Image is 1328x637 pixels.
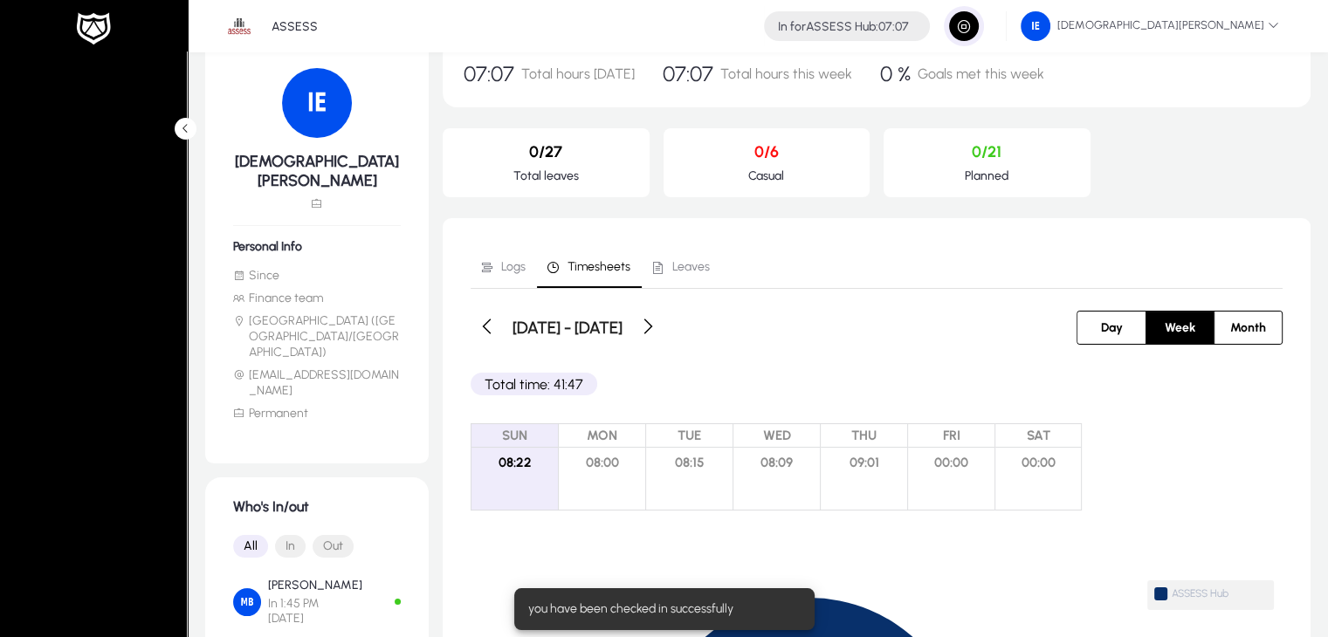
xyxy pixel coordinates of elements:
[457,168,636,183] p: Total leaves
[1021,11,1050,41] img: 104.png
[501,261,526,273] span: Logs
[268,578,362,592] p: [PERSON_NAME]
[878,19,909,34] span: 07:07
[559,448,645,477] span: 08:00
[918,65,1044,82] span: Goals met this week
[733,448,820,477] span: 08:09
[778,19,909,34] h4: ASSESS Hub
[537,246,642,288] a: Timesheets
[233,406,401,421] li: Permanent
[233,367,401,399] li: [EMAIL_ADDRESS][DOMAIN_NAME]
[1091,312,1133,344] span: Day
[678,168,857,183] p: Casual
[778,19,806,34] span: In for
[1021,11,1279,41] span: [DEMOGRAPHIC_DATA][PERSON_NAME]
[521,65,635,82] span: Total hours [DATE]
[646,448,733,477] span: 08:15
[233,529,401,564] mat-button-toggle-group: Font Style
[663,61,713,86] span: 07:07
[678,142,857,161] p: 0/6
[233,291,401,306] li: Finance team
[1154,312,1206,344] span: Week
[642,246,721,288] a: Leaves
[1172,587,1267,600] span: ASSESS Hub
[233,313,401,360] li: [GEOGRAPHIC_DATA] ([GEOGRAPHIC_DATA]/[GEOGRAPHIC_DATA])
[471,373,597,395] p: Total time: 41:47
[1220,312,1276,344] span: Month
[471,246,537,288] a: Logs
[1214,312,1282,344] button: Month
[646,424,733,448] span: TUE
[898,142,1077,161] p: 0/21
[457,142,636,161] p: 0/27
[282,68,352,138] img: 104.png
[471,448,558,477] span: 08:22
[1146,312,1214,344] button: Week
[233,239,401,254] h6: Personal Info
[268,596,362,626] span: In 1:45 PM [DATE]
[995,424,1081,448] span: SAT
[1007,10,1293,42] button: [DEMOGRAPHIC_DATA][PERSON_NAME]
[908,424,994,448] span: FRI
[672,261,710,273] span: Leaves
[559,424,645,448] span: MON
[720,65,852,82] span: Total hours this week
[275,535,306,558] button: In
[464,61,514,86] span: 07:07
[898,168,1077,183] p: Planned
[876,19,878,34] span: :
[233,268,401,284] li: Since
[880,61,911,86] span: 0 %
[995,448,1081,477] span: 00:00
[72,10,115,47] img: white-logo.png
[908,448,994,477] span: 00:00
[514,588,808,630] div: you have been checked in successfully
[233,498,401,515] h1: Who's In/out
[821,424,907,448] span: THU
[223,10,256,43] img: 1.png
[471,424,558,448] span: SUN
[1154,588,1267,604] span: ASSESS Hub
[733,424,820,448] span: WED
[568,261,630,273] span: Timesheets
[513,318,623,338] h3: [DATE] - [DATE]
[233,588,261,616] img: Mahmoud Bashandy
[313,535,354,558] button: Out
[821,448,907,477] span: 09:01
[1077,312,1146,344] button: Day
[272,19,318,34] p: ASSESS
[233,152,401,190] h5: [DEMOGRAPHIC_DATA][PERSON_NAME]
[233,535,268,558] button: All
